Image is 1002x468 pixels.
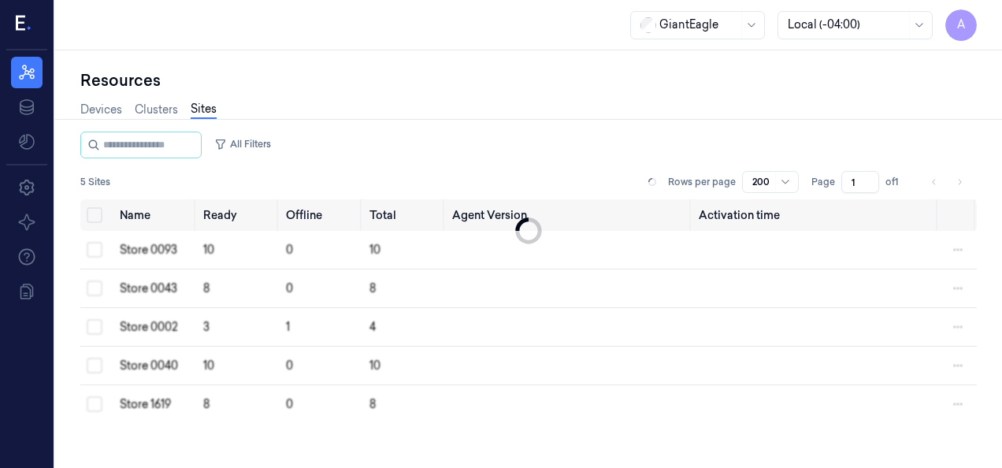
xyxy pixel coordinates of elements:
a: Clusters [135,102,178,118]
th: Name [113,199,196,231]
th: Offline [280,199,363,231]
span: 4 [369,320,376,334]
span: 0 [286,358,293,373]
span: 3 [203,320,210,334]
span: Page [811,175,835,189]
div: Resources [80,69,977,91]
p: Rows per page [668,175,736,189]
span: 0 [286,397,293,411]
th: Agent Version [446,199,692,231]
span: 1 [286,320,290,334]
button: Select row [87,280,102,296]
button: Select row [87,242,102,258]
span: 8 [203,397,210,411]
span: 8 [369,397,376,411]
span: 8 [369,281,376,295]
span: 0 [286,281,293,295]
button: Select all [87,207,102,223]
button: All Filters [208,132,277,157]
div: Store 0002 [120,319,190,336]
th: Activation time [692,199,939,231]
button: Select row [87,319,102,335]
a: Sites [191,101,217,119]
span: 10 [203,243,214,257]
button: Select row [87,396,102,412]
span: 8 [203,281,210,295]
span: 10 [369,243,380,257]
button: Select row [87,358,102,373]
span: 10 [369,358,380,373]
div: Store 0040 [120,358,190,374]
th: Ready [197,199,280,231]
span: 10 [203,358,214,373]
div: Store 1619 [120,396,190,413]
div: Store 0093 [120,242,190,258]
span: of 1 [885,175,911,189]
span: 5 Sites [80,175,110,189]
button: A [945,9,977,41]
th: Total [363,199,446,231]
span: 0 [286,243,293,257]
div: Store 0043 [120,280,190,297]
a: Devices [80,102,122,118]
nav: pagination [923,171,970,193]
